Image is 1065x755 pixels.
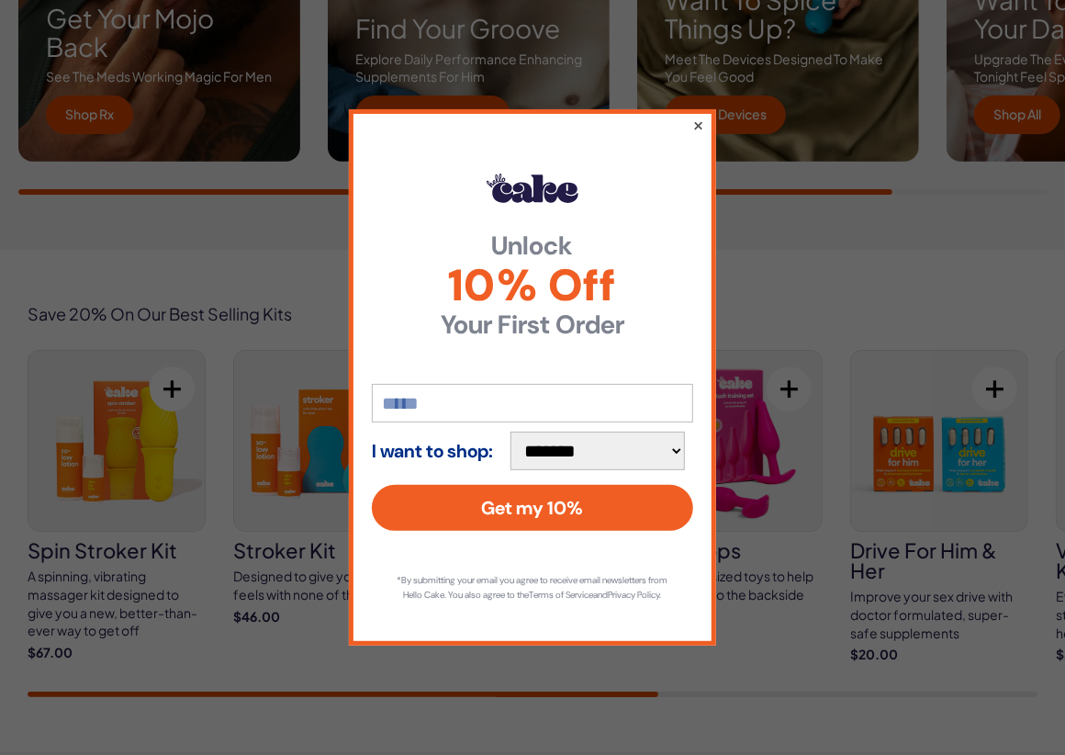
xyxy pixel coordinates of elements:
p: *By submitting your email you agree to receive email newsletters from Hello Cake. You also agree ... [390,573,675,603]
a: Privacy Policy [609,589,660,601]
button: × [692,114,704,136]
button: Get my 10% [372,485,693,531]
strong: Unlock [372,233,693,259]
img: Hello Cake [487,174,578,203]
span: 10% Off [372,264,693,308]
a: Terms of Service [530,589,594,601]
strong: I want to shop: [372,441,493,461]
strong: Your First Order [372,312,693,338]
